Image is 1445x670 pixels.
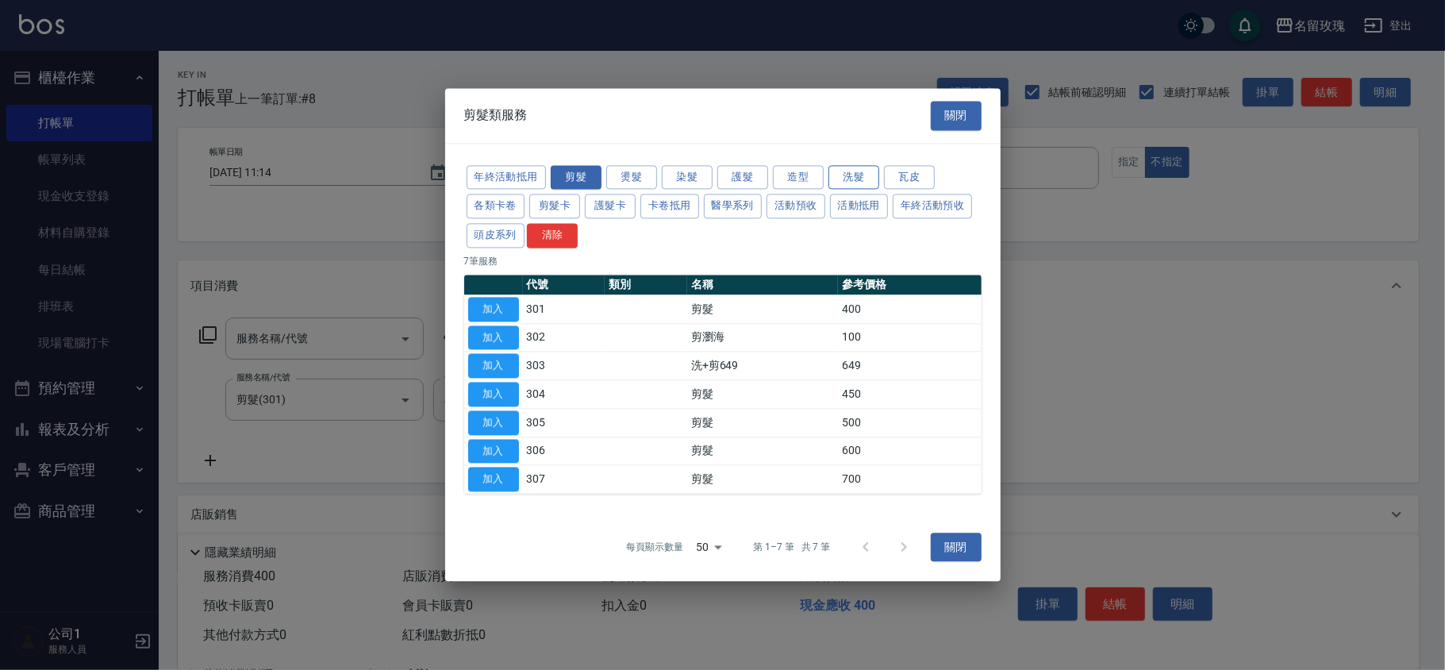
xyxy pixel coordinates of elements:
button: 加入 [468,297,519,322]
p: 每頁顯示數量 [626,541,683,555]
td: 304 [523,380,605,409]
button: 剪髮 [551,165,601,190]
button: 年終活動預收 [893,194,972,219]
button: 清除 [527,223,578,248]
p: 7 筆服務 [464,254,982,268]
td: 剪髮 [687,437,839,465]
button: 活動抵用 [830,194,889,219]
p: 第 1–7 筆 共 7 筆 [753,541,830,555]
td: 洗+剪649 [687,352,839,380]
button: 洗髮 [828,165,879,190]
button: 加入 [468,439,519,464]
th: 名稱 [687,275,839,295]
td: 307 [523,465,605,494]
td: 700 [838,465,981,494]
th: 代號 [523,275,605,295]
button: 染髮 [662,165,713,190]
button: 護髮卡 [585,194,636,219]
th: 類別 [605,275,687,295]
th: 參考價格 [838,275,981,295]
button: 加入 [468,354,519,379]
button: 加入 [468,468,519,492]
button: 各類卡卷 [467,194,525,219]
button: 活動預收 [767,194,825,219]
button: 醫學系列 [704,194,763,219]
button: 造型 [773,165,824,190]
td: 剪髮 [687,380,839,409]
button: 燙髮 [606,165,657,190]
td: 303 [523,352,605,380]
button: 卡卷抵用 [640,194,699,219]
button: 關閉 [931,101,982,130]
td: 剪髮 [687,409,839,437]
div: 50 [690,526,728,568]
td: 302 [523,323,605,352]
td: 剪髮 [687,295,839,324]
td: 305 [523,409,605,437]
button: 年終活動抵用 [467,165,546,190]
button: 剪髮卡 [529,194,580,219]
td: 306 [523,437,605,465]
td: 100 [838,323,981,352]
button: 加入 [468,382,519,406]
button: 護髮 [717,165,768,190]
button: 瓦皮 [884,165,935,190]
button: 加入 [468,325,519,350]
td: 600 [838,437,981,465]
td: 500 [838,409,981,437]
button: 加入 [468,410,519,435]
button: 關閉 [931,533,982,562]
td: 剪瀏海 [687,323,839,352]
td: 450 [838,380,981,409]
td: 剪髮 [687,465,839,494]
td: 301 [523,295,605,324]
td: 649 [838,352,981,380]
button: 頭皮系列 [467,223,525,248]
span: 剪髮類服務 [464,108,528,124]
td: 400 [838,295,981,324]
